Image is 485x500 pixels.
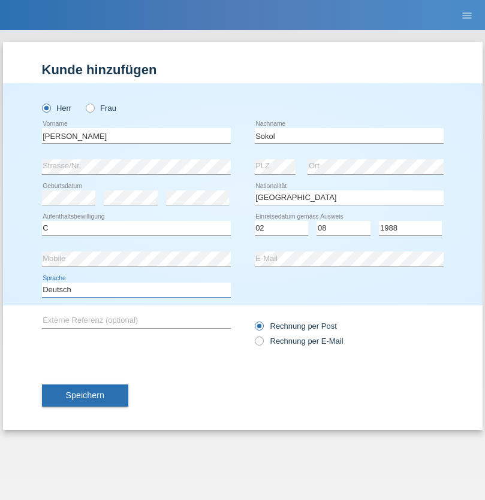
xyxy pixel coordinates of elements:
label: Rechnung per Post [255,322,337,331]
a: menu [455,11,479,19]
span: Speichern [66,390,104,400]
i: menu [461,10,473,22]
input: Frau [86,104,94,111]
label: Frau [86,104,116,113]
label: Rechnung per E-Mail [255,337,344,346]
input: Rechnung per E-Mail [255,337,263,351]
input: Herr [42,104,50,111]
button: Speichern [42,384,128,407]
h1: Kunde hinzufügen [42,62,444,77]
input: Rechnung per Post [255,322,263,337]
label: Herr [42,104,72,113]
